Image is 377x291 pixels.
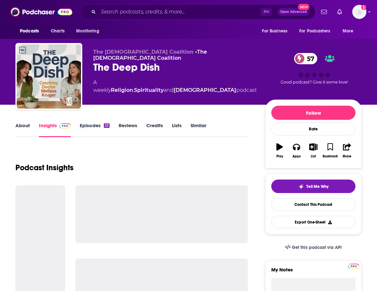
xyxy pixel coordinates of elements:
a: The [DEMOGRAPHIC_DATA] Coalition [93,49,207,61]
a: Pro website [348,263,359,269]
button: tell me why sparkleTell Me Why [271,180,355,193]
div: 23 [104,123,110,128]
a: Religion [111,87,133,93]
img: Podchaser Pro [348,264,359,269]
span: Monitoring [76,27,99,36]
a: Contact This Podcast [271,198,355,211]
button: open menu [295,25,339,37]
button: open menu [338,25,362,37]
a: Episodes23 [80,122,110,137]
img: Podchaser - Follow, Share and Rate Podcasts [11,6,72,18]
span: ⌘ K [260,8,272,16]
span: Open Advanced [280,10,307,13]
a: Spirituality [134,87,164,93]
a: InsightsPodchaser Pro [39,122,71,137]
button: Apps [288,139,305,162]
label: My Notes [271,267,355,278]
a: Show notifications dropdown [335,6,345,17]
button: List [305,139,322,162]
img: Podchaser Pro [59,123,71,128]
svg: Add a profile image [361,5,366,10]
button: Play [271,139,288,162]
span: Logged in as shcarlos [352,5,366,19]
img: The Deep Dish [17,44,81,109]
span: and [164,87,174,93]
div: Bookmark [323,154,338,158]
span: New [298,4,310,10]
a: Credits [146,122,163,137]
div: Search podcasts, credits, & more... [81,4,315,19]
span: For Business [262,27,287,36]
button: Show profile menu [352,5,366,19]
span: Charts [51,27,65,36]
div: Rate [271,122,355,136]
span: More [343,27,354,36]
span: For Podcasters [299,27,330,36]
a: Get this podcast via API [280,240,347,255]
a: About [15,122,30,137]
a: Reviews [119,122,137,137]
div: List [311,154,316,158]
div: 57Good podcast? Give it some love! [267,49,362,89]
div: Play [276,154,283,158]
div: Apps [292,154,301,158]
button: open menu [257,25,295,37]
a: Lists [172,122,182,137]
button: Bookmark [322,139,338,162]
h1: Podcast Insights [15,163,74,172]
a: 57 [294,53,318,64]
button: open menu [15,25,47,37]
a: Charts [47,25,68,37]
span: , [133,87,134,93]
input: Search podcasts, credits, & more... [98,7,260,17]
span: Get this podcast via API [292,245,342,250]
a: Similar [191,122,206,137]
div: Share [343,154,351,158]
span: Tell Me Why [306,184,328,189]
button: Open AdvancedNew [277,8,310,16]
img: User Profile [352,5,366,19]
span: 57 [301,53,318,64]
a: [DEMOGRAPHIC_DATA] [174,87,236,93]
button: Follow [271,106,355,120]
button: Share [339,139,355,162]
img: tell me why sparkle [299,184,304,189]
span: Good podcast? Give it some love! [281,80,348,84]
span: Podcasts [20,27,39,36]
div: A weekly podcast [93,79,257,94]
span: • [93,49,207,61]
span: The [DEMOGRAPHIC_DATA] Coalition [93,49,193,55]
a: Show notifications dropdown [319,6,329,17]
button: open menu [72,25,107,37]
button: Export One-Sheet [271,216,355,228]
